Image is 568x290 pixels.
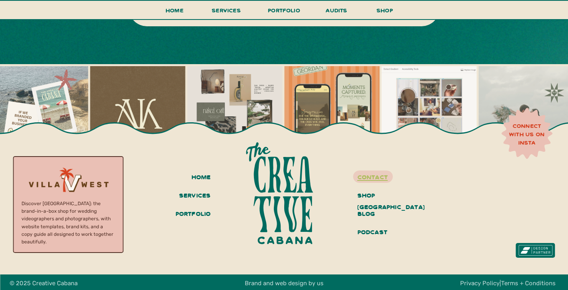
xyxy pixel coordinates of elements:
a: blog [357,208,417,221]
a: services [176,189,211,203]
a: home [176,171,211,184]
h3: © 2025 Creative Cabana [10,278,102,287]
a: services [210,5,243,20]
a: Home [162,5,187,20]
a: podcast [357,226,417,239]
img: @bygeordanhay’s new home on the web is live 💘 Geordan’s work has always felt like flipping throug... [284,66,379,161]
img: Website reveal for @alyxkempfilms 🕊️ A few elements we LOVED bringing to life: ⭐️ Earthy tones + ... [90,66,185,161]
a: Privacy Policy [460,280,500,287]
a: portfolio [172,208,211,221]
img: Branding + creative direction for @wanderedstudios 🌞They capture cinematic stories for luxury lif... [187,66,282,161]
a: Terms + Conditions [501,280,556,287]
a: portfolio [265,5,303,20]
h3: Brand and web design by us [218,278,351,287]
a: shop [GEOGRAPHIC_DATA] [357,189,417,203]
img: Throwback we’ll never get over ✨A complete rebrand + a full website for Lother Co, one of those p... [381,66,476,161]
a: shop [366,5,404,19]
h3: | [457,278,558,287]
a: connect with us on insta [505,122,549,146]
span: services [212,6,241,14]
a: contact [357,171,417,182]
p: Discover [GEOGRAPHIC_DATA]: the brand-in-a-box shop for wedding videographers and photographers, ... [21,200,115,241]
a: audits [325,5,349,19]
